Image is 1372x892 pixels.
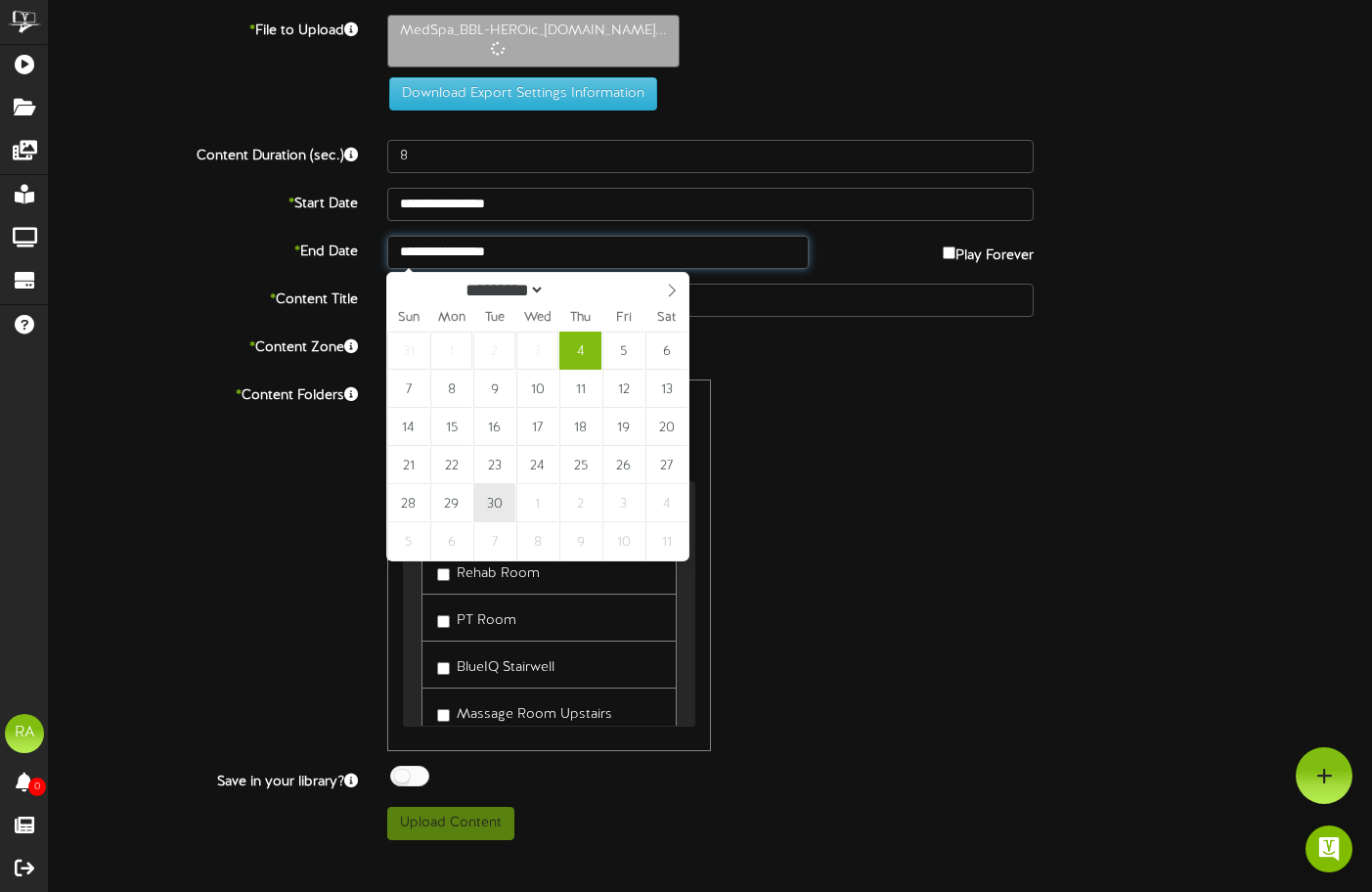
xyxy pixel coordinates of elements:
span: September 11, 2025 [559,370,601,408]
span: September 30, 2025 [473,484,515,522]
span: September 28, 2025 [387,484,429,522]
span: September 27, 2025 [645,446,687,484]
input: Rehab Room [437,568,450,581]
span: Sun [387,312,430,325]
span: October 10, 2025 [602,522,644,560]
span: September 10, 2025 [516,370,558,408]
div: Open Intercom Messenger [1306,825,1352,872]
span: August 31, 2025 [387,332,429,370]
span: September 24, 2025 [516,446,558,484]
input: PT Room [437,615,450,628]
label: PT Room [437,604,516,631]
span: September 7, 2025 [387,370,429,408]
span: September 21, 2025 [387,446,429,484]
label: Play Forever [943,236,1034,266]
span: Wed [516,312,559,325]
span: October 3, 2025 [602,484,644,522]
span: September 4, 2025 [559,332,601,370]
label: Rehab Room [437,557,540,584]
span: September 5, 2025 [602,332,644,370]
span: September 23, 2025 [473,446,515,484]
span: October 5, 2025 [387,522,429,560]
label: Start Date [34,188,373,214]
span: October 6, 2025 [430,522,472,560]
span: September 8, 2025 [430,370,472,408]
span: September 26, 2025 [602,446,644,484]
button: Upload Content [387,807,514,840]
span: October 11, 2025 [645,522,687,560]
span: Tue [473,312,516,325]
span: Mon [430,312,473,325]
span: October 2, 2025 [559,484,601,522]
span: October 4, 2025 [645,484,687,522]
input: BlueIQ Stairwell [437,662,450,675]
label: Content Duration (sec.) [34,140,373,166]
span: September 3, 2025 [516,332,558,370]
input: Year [545,280,615,300]
input: Play Forever [943,246,955,259]
label: BlueIQ Stairwell [437,651,554,678]
span: October 7, 2025 [473,522,515,560]
span: Fri [602,312,645,325]
span: September 6, 2025 [645,332,687,370]
span: September 18, 2025 [559,408,601,446]
span: September 1, 2025 [430,332,472,370]
label: Massage Room Upstairs [437,698,612,725]
span: September 19, 2025 [602,408,644,446]
span: September 16, 2025 [473,408,515,446]
button: Download Export Settings Information [389,77,657,111]
span: September 15, 2025 [430,408,472,446]
span: September 25, 2025 [559,446,601,484]
span: September 20, 2025 [645,408,687,446]
span: Thu [559,312,602,325]
a: Download Export Settings Information [379,86,657,101]
span: October 9, 2025 [559,522,601,560]
span: September 12, 2025 [602,370,644,408]
span: September 14, 2025 [387,408,429,446]
label: Content Title [34,284,373,310]
span: September 22, 2025 [430,446,472,484]
span: 0 [28,778,46,796]
span: September 9, 2025 [473,370,515,408]
input: Massage Room Upstairs [437,709,450,722]
label: End Date [34,236,373,262]
span: September 2, 2025 [473,332,515,370]
label: Content Folders [34,379,373,406]
span: Sat [645,312,688,325]
label: Content Zone [34,332,373,358]
span: September 17, 2025 [516,408,558,446]
span: September 13, 2025 [645,370,687,408]
span: October 8, 2025 [516,522,558,560]
span: September 29, 2025 [430,484,472,522]
div: RA [5,714,44,753]
label: File to Upload [34,15,373,41]
span: October 1, 2025 [516,484,558,522]
input: Title of this Content [387,284,1035,317]
label: Save in your library? [34,766,373,792]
